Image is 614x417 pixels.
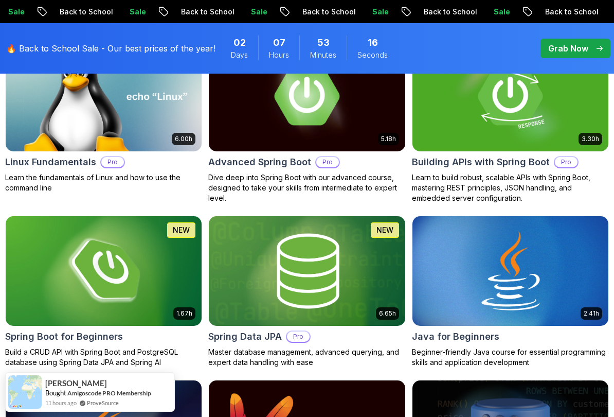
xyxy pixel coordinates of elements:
[101,157,124,167] p: Pro
[287,332,310,342] p: Pro
[548,42,588,55] p: Grab Now
[208,172,405,203] p: Dive deep into Spring Boot with our advanced course, designed to take your skills from intermedia...
[6,216,202,326] img: Spring Boot for Beginners card
[381,135,396,143] p: 5.18h
[412,347,609,368] p: Beginner-friendly Java course for essential programming skills and application development
[45,389,66,397] span: Bought
[484,7,517,17] p: Sale
[412,216,608,326] img: Java for Beginners card
[6,41,202,151] img: Linux Fundamentals card
[120,7,153,17] p: Sale
[414,7,484,17] p: Back to School
[535,7,605,17] p: Back to School
[582,135,599,143] p: 3.30h
[555,157,577,167] p: Pro
[273,36,285,50] span: 7 Hours
[8,375,42,409] img: provesource social proof notification image
[379,309,396,318] p: 6.65h
[310,50,336,60] span: Minutes
[209,41,405,151] img: Advanced Spring Boot card
[316,157,339,167] p: Pro
[208,329,282,344] h2: Spring Data JPA
[412,216,609,368] a: Java for Beginners card2.41hJava for BeginnersBeginner-friendly Java course for essential program...
[45,398,77,407] span: 11 hours ago
[5,172,202,193] p: Learn the fundamentals of Linux and how to use the command line
[584,309,599,318] p: 2.41h
[376,225,393,235] p: NEW
[5,216,202,368] a: Spring Boot for Beginners card1.67hNEWSpring Boot for BeginnersBuild a CRUD API with Spring Boot ...
[50,7,120,17] p: Back to School
[208,155,311,169] h2: Advanced Spring Boot
[412,155,550,169] h2: Building APIs with Spring Boot
[5,329,123,344] h2: Spring Boot for Beginners
[45,379,107,388] span: [PERSON_NAME]
[209,216,405,326] img: Spring Data JPA card
[176,309,192,318] p: 1.67h
[5,41,202,193] a: Linux Fundamentals card6.00hLinux FundamentalsProLearn the fundamentals of Linux and how to use t...
[368,36,378,50] span: 16 Seconds
[208,216,405,368] a: Spring Data JPA card6.65hNEWSpring Data JPAProMaster database management, advanced querying, and ...
[67,389,151,397] a: Amigoscode PRO Membership
[317,36,330,50] span: 53 Minutes
[231,50,248,60] span: Days
[269,50,289,60] span: Hours
[412,329,499,344] h2: Java for Beginners
[5,155,96,169] h2: Linux Fundamentals
[233,36,246,50] span: 2 Days
[208,41,405,203] a: Advanced Spring Boot card5.18hAdvanced Spring BootProDive deep into Spring Boot with our advanced...
[175,135,192,143] p: 6.00h
[412,41,609,203] a: Building APIs with Spring Boot card3.30hBuilding APIs with Spring BootProLearn to build robust, s...
[173,225,190,235] p: NEW
[241,7,274,17] p: Sale
[363,7,395,17] p: Sale
[208,347,405,368] p: Master database management, advanced querying, and expert data handling with ease
[412,41,608,151] img: Building APIs with Spring Boot card
[5,347,202,368] p: Build a CRUD API with Spring Boot and PostgreSQL database using Spring Data JPA and Spring AI
[6,42,215,55] p: 🔥 Back to School Sale - Our best prices of the year!
[171,7,241,17] p: Back to School
[87,398,119,407] a: ProveSource
[412,172,609,203] p: Learn to build robust, scalable APIs with Spring Boot, mastering REST principles, JSON handling, ...
[293,7,363,17] p: Back to School
[357,50,388,60] span: Seconds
